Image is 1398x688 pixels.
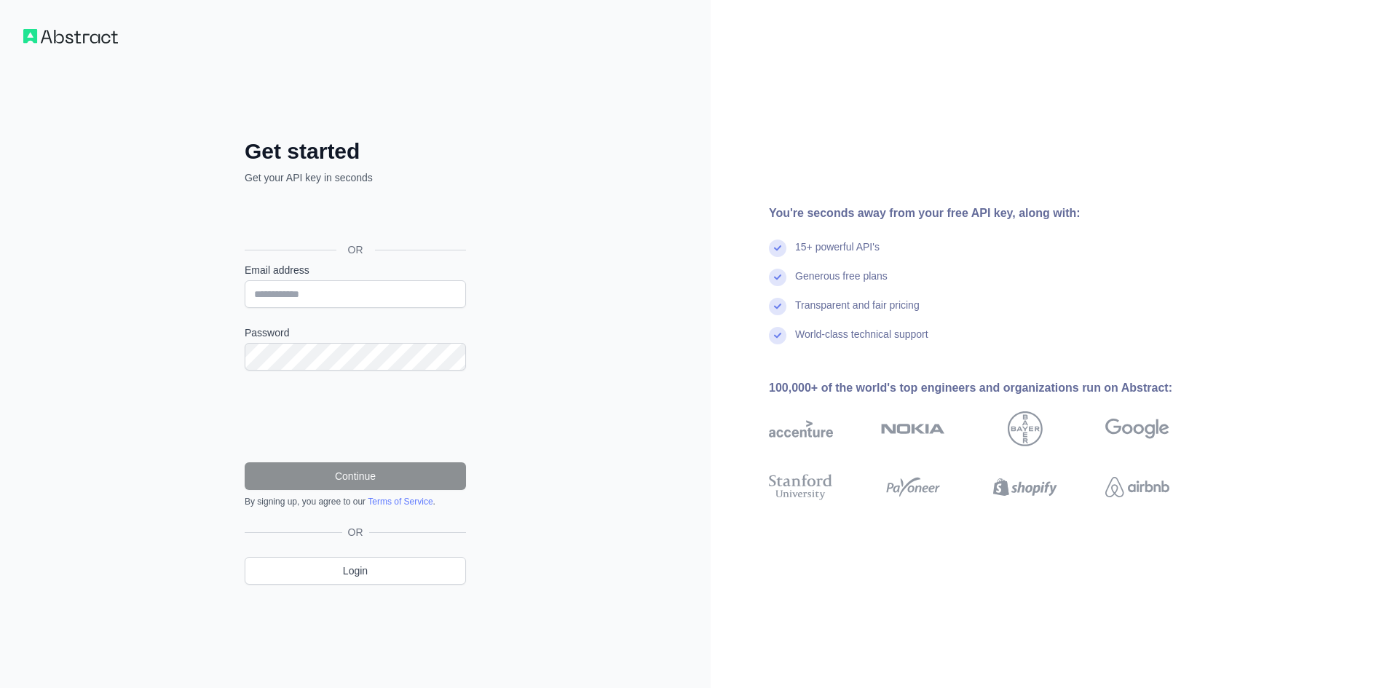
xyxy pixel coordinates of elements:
[245,462,466,490] button: Continue
[993,471,1057,503] img: shopify
[342,525,369,539] span: OR
[245,170,466,185] p: Get your API key in seconds
[769,471,833,503] img: stanford university
[795,298,920,327] div: Transparent and fair pricing
[881,471,945,503] img: payoneer
[795,327,928,356] div: World-class technical support
[237,201,470,233] iframe: Sign in with Google Button
[769,379,1216,397] div: 100,000+ of the world's top engineers and organizations run on Abstract:
[23,29,118,44] img: Workflow
[245,496,466,507] div: By signing up, you agree to our .
[769,240,786,257] img: check mark
[881,411,945,446] img: nokia
[245,388,466,445] iframe: reCAPTCHA
[368,497,433,507] a: Terms of Service
[245,325,466,340] label: Password
[1105,471,1169,503] img: airbnb
[769,411,833,446] img: accenture
[1105,411,1169,446] img: google
[769,205,1216,222] div: You're seconds away from your free API key, along with:
[795,269,888,298] div: Generous free plans
[795,240,880,269] div: 15+ powerful API's
[769,269,786,286] img: check mark
[245,263,466,277] label: Email address
[769,327,786,344] img: check mark
[245,138,466,165] h2: Get started
[1008,411,1043,446] img: bayer
[336,242,375,257] span: OR
[245,557,466,585] a: Login
[769,298,786,315] img: check mark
